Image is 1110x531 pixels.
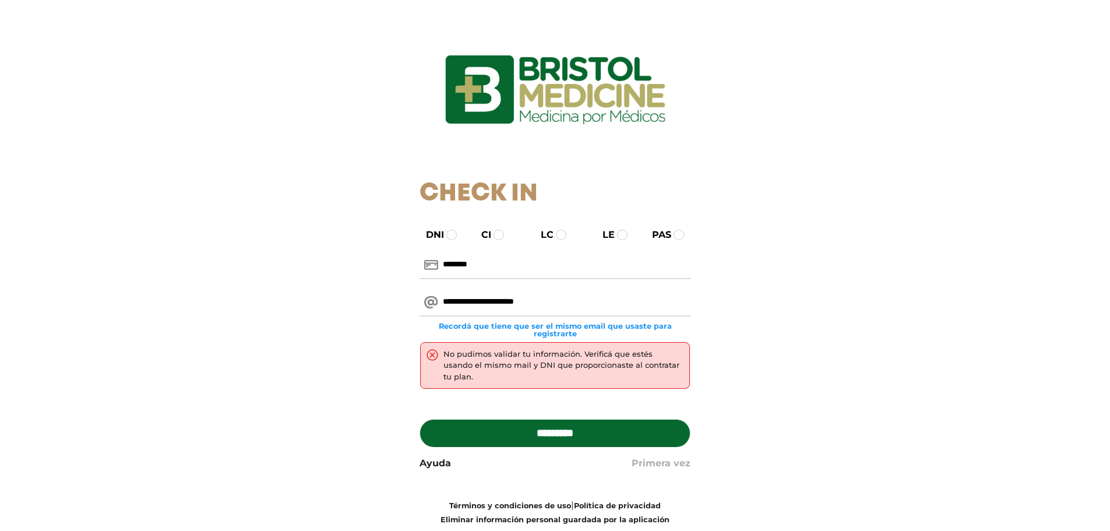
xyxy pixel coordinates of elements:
a: Primera vez [632,456,690,470]
label: PAS [642,228,671,242]
label: LE [592,228,615,242]
label: DNI [415,228,444,242]
div: No pudimos validar tu información. Verificá que estés usando el mismo mail y DNI que proporcionas... [443,349,683,383]
a: Eliminar información personal guardada por la aplicación [441,515,669,524]
small: Recordá que tiene que ser el mismo email que usaste para registrarte [420,322,690,337]
div: | [411,498,699,526]
a: Ayuda [420,456,451,470]
a: Política de privacidad [574,501,661,510]
a: Términos y condiciones de uso [449,501,571,510]
img: logo_ingresarbristol.jpg [398,14,713,166]
label: CI [471,228,491,242]
h1: Check In [420,180,690,209]
label: LC [530,228,554,242]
